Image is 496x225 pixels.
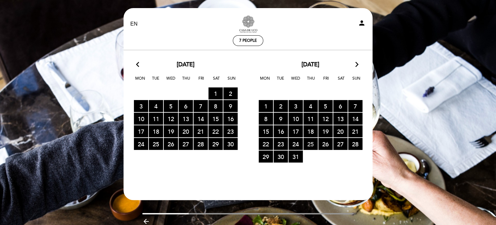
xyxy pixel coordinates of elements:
span: 15 [208,113,223,125]
button: person [358,19,366,29]
span: 31 [289,151,303,163]
span: 18 [149,125,163,137]
span: 27 [333,138,348,150]
span: 26 [318,138,333,150]
span: [DATE] [301,61,319,69]
span: 30 [274,151,288,163]
span: 1 [208,87,223,99]
span: Fri [195,75,208,87]
span: 7 [348,100,362,112]
span: 22 [259,138,273,150]
span: 10 [289,113,303,125]
span: 21 [348,125,362,137]
span: 19 [164,125,178,137]
span: 29 [208,138,223,150]
span: 5 [318,100,333,112]
span: 11 [303,113,318,125]
span: 14 [194,113,208,125]
span: 13 [179,113,193,125]
span: 9 [223,100,238,112]
span: 29 [259,151,273,163]
span: Mon [259,75,272,87]
span: Fri [320,75,333,87]
span: Wed [289,75,302,87]
span: 15 [259,125,273,137]
span: 21 [194,125,208,137]
span: 4 [303,100,318,112]
span: Wed [164,75,177,87]
span: 17 [134,125,148,137]
span: 5 [164,100,178,112]
span: Mon [134,75,147,87]
i: person [358,19,366,27]
span: 20 [179,125,193,137]
span: 7 [194,100,208,112]
a: [GEOGRAPHIC_DATA] & Wine - Restaurante [207,15,289,33]
span: 7 people [239,38,257,43]
span: 23 [274,138,288,150]
span: 12 [164,113,178,125]
span: 25 [149,138,163,150]
span: 3 [289,100,303,112]
span: Tue [274,75,287,87]
span: 1 [259,100,273,112]
span: 25 [303,138,318,150]
span: Sat [335,75,348,87]
span: 8 [208,100,223,112]
span: 16 [274,125,288,137]
span: 11 [149,113,163,125]
span: 12 [318,113,333,125]
span: 13 [333,113,348,125]
span: 3 [134,100,148,112]
i: arrow_back_ios [136,61,142,69]
span: Sun [350,75,363,87]
span: 14 [348,113,362,125]
span: [DATE] [177,61,195,69]
span: 19 [318,125,333,137]
span: Thu [304,75,317,87]
span: 4 [149,100,163,112]
span: 27 [179,138,193,150]
span: 2 [223,87,238,99]
span: 24 [289,138,303,150]
span: 9 [274,113,288,125]
span: 18 [303,125,318,137]
span: 6 [333,100,348,112]
span: 6 [179,100,193,112]
span: Sat [210,75,223,87]
span: 22 [208,125,223,137]
span: 16 [223,113,238,125]
span: Thu [180,75,193,87]
span: 20 [333,125,348,137]
span: Tue [149,75,162,87]
span: 2 [274,100,288,112]
span: 8 [259,113,273,125]
span: 17 [289,125,303,137]
span: 26 [164,138,178,150]
span: 28 [194,138,208,150]
span: Sun [225,75,238,87]
span: 10 [134,113,148,125]
i: arrow_forward_ios [354,61,360,69]
span: 28 [348,138,362,150]
span: 24 [134,138,148,150]
span: 23 [223,125,238,137]
span: 30 [223,138,238,150]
